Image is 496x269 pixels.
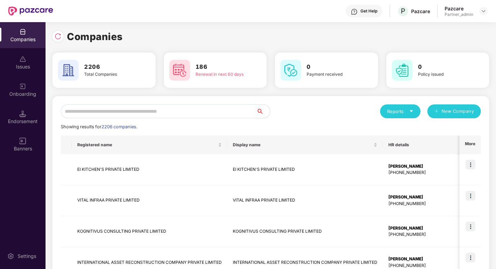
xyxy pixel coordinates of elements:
[392,60,413,81] img: svg+xml;base64,PHN2ZyB4bWxucz0iaHR0cDovL3d3dy53My5vcmcvMjAwMC9zdmciIHdpZHRoPSI2MCIgaGVpZ2h0PSI2MC...
[58,60,79,81] img: svg+xml;base64,PHN2ZyB4bWxucz0iaHR0cDovL3d3dy53My5vcmcvMjAwMC9zdmciIHdpZHRoPSI2MCIgaGVpZ2h0PSI2MC...
[401,7,405,15] span: P
[72,216,227,247] td: KOGNITIVUS CONSULTING PRIVATE LIMITED
[360,8,377,14] div: Get Help
[409,109,414,113] span: caret-down
[256,104,270,118] button: search
[19,28,26,35] img: svg+xml;base64,PHN2ZyBpZD0iQ29tcGFuaWVzIiB4bWxucz0iaHR0cDovL3d3dy53My5vcmcvMjAwMC9zdmciIHdpZHRoPS...
[196,63,247,72] h3: 186
[19,110,26,117] img: svg+xml;base64,PHN2ZyB3aWR0aD0iMTQuNSIgaGVpZ2h0PSIxNC41IiB2aWV3Qm94PSIwIDAgMTYgMTYiIGZpbGw9Im5vbm...
[280,60,301,81] img: svg+xml;base64,PHN2ZyB4bWxucz0iaHR0cDovL3d3dy53My5vcmcvMjAwMC9zdmciIHdpZHRoPSI2MCIgaGVpZ2h0PSI2MC...
[227,136,383,154] th: Display name
[307,71,358,78] div: Payment received
[54,33,61,40] img: svg+xml;base64,PHN2ZyBpZD0iUmVsb2FkLTMyeDMyIiB4bWxucz0iaHR0cDovL3d3dy53My5vcmcvMjAwMC9zdmciIHdpZH...
[77,142,217,148] span: Registered name
[466,222,475,231] img: icon
[418,71,469,78] div: Policy issued
[466,253,475,262] img: icon
[387,108,414,115] div: Reports
[101,124,137,129] span: 2206 companies.
[388,231,459,238] div: [PHONE_NUMBER]
[196,71,247,78] div: Renewal in next 60 days
[442,108,474,115] span: New Company
[233,142,372,148] span: Display name
[388,194,459,201] div: [PERSON_NAME]
[466,160,475,169] img: icon
[227,216,383,247] td: KOGNITIVUS CONSULTING PRIVATE LIMITED
[84,63,136,72] h3: 2206
[383,136,465,154] th: HR details
[427,104,481,118] button: plusNew Company
[61,124,137,129] span: Showing results for
[19,83,26,90] img: svg+xml;base64,PHN2ZyB3aWR0aD0iMjAiIGhlaWdodD0iMjAiIHZpZXdCb3g9IjAgMCAyMCAyMCIgZmlsbD0ibm9uZSIgeG...
[227,154,383,185] td: EI KITCHEN'S PRIVATE LIMITED
[72,154,227,185] td: EI KITCHEN'S PRIVATE LIMITED
[388,163,459,170] div: [PERSON_NAME]
[418,63,469,72] h3: 0
[388,256,459,262] div: [PERSON_NAME]
[16,253,38,260] div: Settings
[388,169,459,176] div: [PHONE_NUMBER]
[84,71,136,78] div: Total Companies
[411,8,430,15] div: Pazcare
[8,7,53,16] img: New Pazcare Logo
[72,185,227,216] td: VITAL INFRAA PRIVATE LIMITED
[481,8,486,14] img: svg+xml;base64,PHN2ZyBpZD0iRHJvcGRvd24tMzJ4MzIiIHhtbG5zPSJodHRwOi8vd3d3LnczLm9yZy8yMDAwL3N2ZyIgd2...
[388,201,459,207] div: [PHONE_NUMBER]
[67,29,123,44] h1: Companies
[434,109,439,114] span: plus
[351,8,358,15] img: svg+xml;base64,PHN2ZyBpZD0iSGVscC0zMngzMiIgeG1sbnM9Imh0dHA6Ly93d3cudzMub3JnLzIwMDAvc3ZnIiB3aWR0aD...
[72,136,227,154] th: Registered name
[445,5,473,12] div: Pazcare
[388,225,459,232] div: [PERSON_NAME]
[227,185,383,216] td: VITAL INFRAA PRIVATE LIMITED
[459,136,481,154] th: More
[169,60,190,81] img: svg+xml;base64,PHN2ZyB4bWxucz0iaHR0cDovL3d3dy53My5vcmcvMjAwMC9zdmciIHdpZHRoPSI2MCIgaGVpZ2h0PSI2MC...
[19,56,26,63] img: svg+xml;base64,PHN2ZyBpZD0iSXNzdWVzX2Rpc2FibGVkIiB4bWxucz0iaHR0cDovL3d3dy53My5vcmcvMjAwMC9zdmciIH...
[256,109,270,114] span: search
[7,253,14,260] img: svg+xml;base64,PHN2ZyBpZD0iU2V0dGluZy0yMHgyMCIgeG1sbnM9Imh0dHA6Ly93d3cudzMub3JnLzIwMDAvc3ZnIiB3aW...
[466,191,475,201] img: icon
[307,63,358,72] h3: 0
[388,262,459,269] div: [PHONE_NUMBER]
[445,12,473,17] div: Partner_admin
[19,138,26,145] img: svg+xml;base64,PHN2ZyB3aWR0aD0iMTYiIGhlaWdodD0iMTYiIHZpZXdCb3g9IjAgMCAxNiAxNiIgZmlsbD0ibm9uZSIgeG...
